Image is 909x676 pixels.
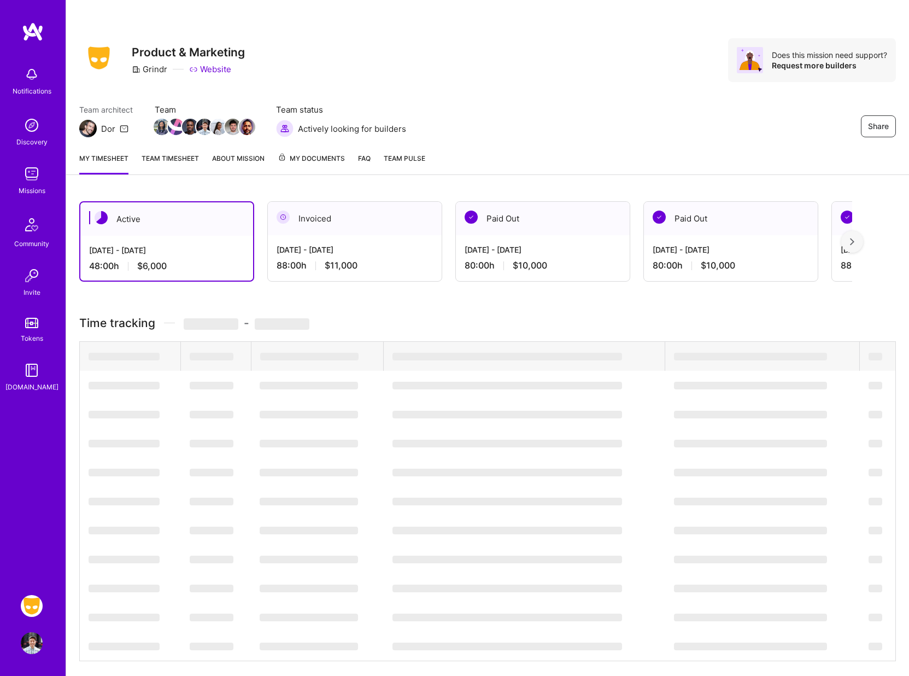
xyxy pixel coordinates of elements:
span: My Documents [278,153,345,165]
img: Active [95,211,108,224]
div: Invoiced [268,202,442,235]
a: Team Pulse [384,153,425,174]
span: ‌ [190,440,233,447]
span: ‌ [260,411,358,418]
span: ‌ [89,498,160,505]
span: ‌ [260,498,358,505]
img: Invoiced [277,211,290,224]
span: $10,000 [513,260,547,271]
span: ‌ [674,556,827,563]
span: ‌ [674,643,827,650]
span: ‌ [392,585,622,592]
img: Paid Out [653,211,666,224]
span: ‌ [260,556,358,563]
img: User Avatar [21,632,43,654]
div: [DATE] - [DATE] [89,244,244,256]
a: Team Member Avatar [226,118,240,136]
a: My timesheet [79,153,128,174]
div: Paid Out [644,202,818,235]
div: 88:00 h [277,260,433,271]
img: Community [19,212,45,238]
a: About Mission [212,153,265,174]
span: ‌ [260,469,358,476]
img: Team Member Avatar [182,119,198,135]
span: ‌ [869,469,882,476]
span: Team [155,104,254,115]
img: Grindr: Product & Marketing [21,595,43,617]
span: ‌ [674,353,827,360]
span: Team Pulse [384,154,425,162]
span: ‌ [392,440,622,447]
span: ‌ [869,498,882,505]
span: ‌ [869,614,882,621]
div: [DOMAIN_NAME] [5,381,58,393]
span: ‌ [89,614,160,621]
img: Team Member Avatar [225,119,241,135]
img: Avatar [737,47,763,73]
a: FAQ [358,153,371,174]
span: ‌ [674,382,827,389]
div: Discovery [16,136,48,148]
span: Actively looking for builders [298,123,406,135]
span: $6,000 [137,260,167,272]
div: Dor [101,123,115,135]
span: ‌ [190,411,233,418]
div: [DATE] - [DATE] [653,244,809,255]
span: ‌ [260,614,358,621]
a: Team Member Avatar [155,118,169,136]
img: Team Member Avatar [239,119,255,135]
div: 80:00 h [465,260,621,271]
span: ‌ [869,643,882,650]
a: My Documents [278,153,345,174]
img: Paid Out [465,211,478,224]
img: Team Architect [79,120,97,137]
span: ‌ [190,469,233,476]
span: ‌ [260,382,358,389]
a: Team Member Avatar [183,118,197,136]
img: Invite [21,265,43,287]
div: 48:00 h [89,260,244,272]
span: ‌ [89,411,160,418]
span: ‌ [190,527,233,534]
div: 80:00 h [653,260,809,271]
a: Grindr: Product & Marketing [18,595,45,617]
span: ‌ [674,527,827,534]
span: ‌ [260,527,358,534]
span: $11,000 [325,260,357,271]
span: ‌ [260,643,358,650]
h3: Product & Marketing [132,45,245,59]
span: ‌ [260,440,358,447]
span: ‌ [190,585,233,592]
span: ‌ [392,556,622,563]
span: ‌ [869,556,882,563]
span: ‌ [869,440,882,447]
span: ‌ [392,411,622,418]
i: icon Mail [120,124,128,133]
span: Share [868,121,889,132]
img: Team Member Avatar [210,119,227,135]
span: ‌ [190,556,233,563]
span: ‌ [89,353,160,360]
div: Active [80,202,253,236]
div: Paid Out [456,202,630,235]
span: ‌ [190,614,233,621]
span: ‌ [392,643,622,650]
img: Team Member Avatar [154,119,170,135]
span: ‌ [89,440,160,447]
img: teamwork [21,163,43,185]
img: Company Logo [79,43,119,73]
img: tokens [25,318,38,328]
div: Request more builders [772,60,887,71]
span: - [184,316,309,330]
button: Share [861,115,896,137]
div: Notifications [13,85,51,97]
span: ‌ [869,382,882,389]
img: right [850,238,854,246]
span: ‌ [260,353,359,360]
div: Missions [19,185,45,196]
span: ‌ [674,469,827,476]
span: ‌ [392,353,622,360]
span: ‌ [674,585,827,592]
span: ‌ [190,382,233,389]
a: Team Member Avatar [240,118,254,136]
